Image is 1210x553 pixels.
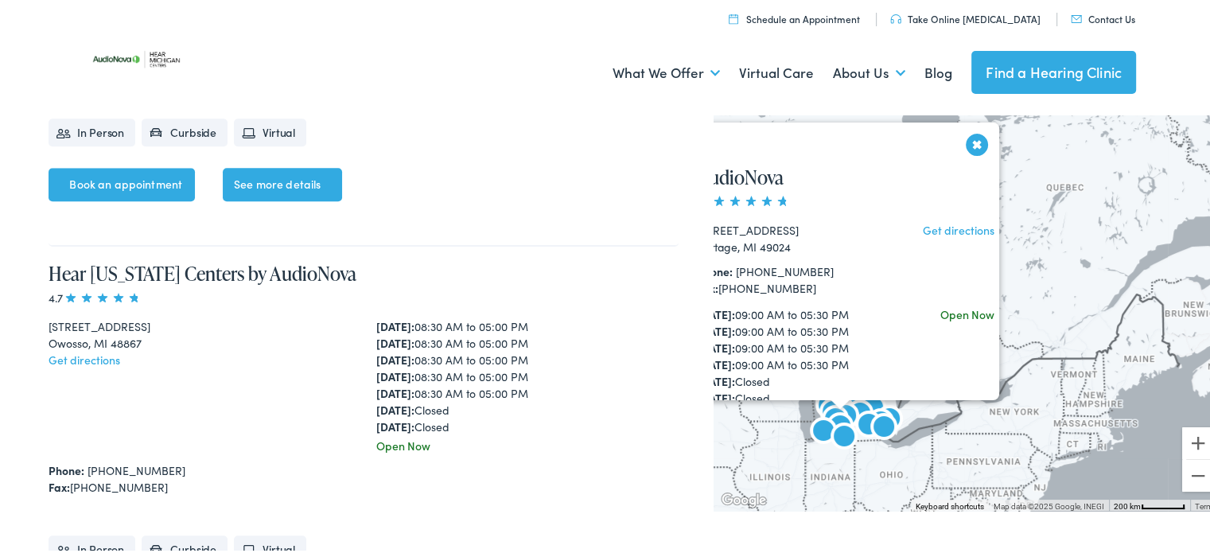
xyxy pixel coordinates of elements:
[376,349,414,365] strong: [DATE]:
[49,333,351,349] div: Owosso, MI 48867
[234,116,306,144] li: Virtual
[376,333,414,349] strong: [DATE]:
[697,304,877,421] div: 09:00 AM to 05:30 PM 09:00 AM to 05:30 PM 09:00 AM to 05:30 PM 09:00 AM to 05:30 PM Closed Closed...
[376,399,414,415] strong: [DATE]:
[697,278,877,294] div: [PHONE_NUMBER]
[49,287,142,303] span: 4.7
[916,499,984,510] button: Keyboard shortcuts
[924,41,952,100] a: Blog
[718,488,770,508] a: Open this area in Google Maps (opens a new window)
[697,387,735,403] strong: [DATE]:
[798,405,849,456] div: AudioNova
[697,337,735,353] strong: [DATE]:
[88,460,185,476] a: [PHONE_NUMBER]
[1114,500,1141,508] span: 200 km
[697,236,877,253] div: Portage, MI 49024
[864,393,915,444] div: AudioNova
[376,316,414,332] strong: [DATE]:
[1109,497,1190,508] button: Map Scale: 200 km per 52 pixels
[843,399,894,450] div: AudioNova
[1071,13,1082,21] img: utility icon
[49,258,356,284] a: Hear [US_STATE] Centers by AudioNova
[376,435,679,452] div: Open Now
[833,41,905,100] a: About Us
[49,316,351,333] div: [STREET_ADDRESS]
[729,11,738,21] img: utility icon
[940,304,994,321] div: Open Now
[994,500,1104,508] span: Map data ©2025 Google, INEGI
[142,116,228,144] li: Curbside
[697,321,735,337] strong: [DATE]:
[376,316,679,433] div: 08:30 AM to 05:00 PM 08:30 AM to 05:00 PM 08:30 AM to 05:00 PM 08:30 AM to 05:00 PM 08:30 AM to 0...
[697,354,735,370] strong: [DATE]:
[697,220,877,236] div: [STREET_ADDRESS]
[729,10,860,23] a: Schedule an Appointment
[739,41,814,100] a: Virtual Care
[697,162,784,188] a: AudioNova
[815,400,866,451] div: AudioNova
[858,401,909,452] div: AudioNova
[736,261,834,277] a: [PHONE_NUMBER]
[49,116,135,144] li: In Person
[963,128,991,156] button: Close
[49,460,84,476] strong: Phone:
[49,349,120,365] a: Get directions
[718,488,770,508] img: Google
[697,261,733,277] strong: Phone:
[223,166,342,199] a: See more details
[376,366,414,382] strong: [DATE]:
[890,12,901,21] img: utility icon
[49,477,70,493] strong: Fax:
[376,416,414,432] strong: [DATE]:
[971,49,1136,92] a: Find a Hearing Clinic
[49,477,678,493] div: [PHONE_NUMBER]
[819,411,870,461] div: AudioNova
[697,191,791,207] span: 4.7
[923,220,994,236] a: Get directions
[613,41,720,100] a: What We Offer
[697,304,735,320] strong: [DATE]:
[697,371,735,387] strong: [DATE]:
[890,10,1041,23] a: Take Online [MEDICAL_DATA]
[1071,10,1135,23] a: Contact Us
[376,383,414,399] strong: [DATE]:
[49,166,195,199] a: Book an appointment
